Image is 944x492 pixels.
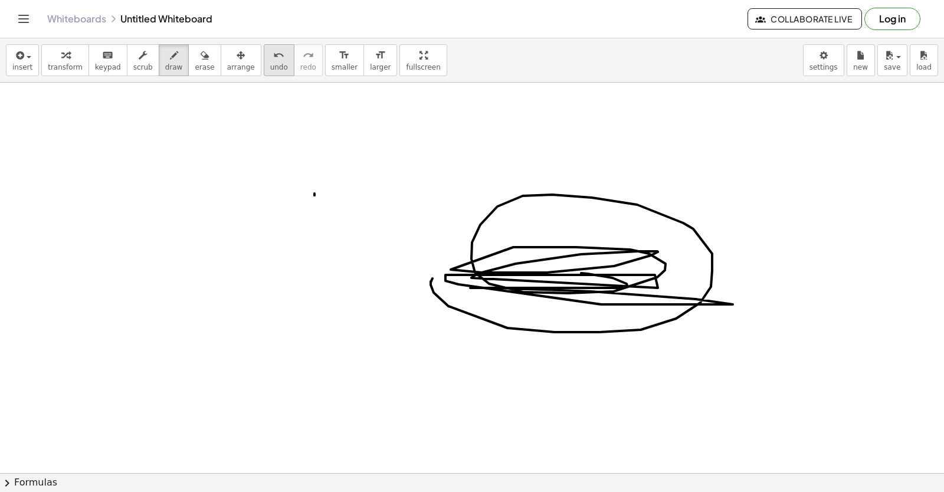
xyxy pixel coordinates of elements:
span: undo [270,63,288,71]
span: load [916,63,932,71]
button: Collaborate Live [748,8,862,29]
button: fullscreen [399,44,447,76]
span: settings [809,63,838,71]
button: new [847,44,875,76]
button: transform [41,44,89,76]
button: format_sizelarger [363,44,397,76]
span: draw [165,63,183,71]
button: load [910,44,938,76]
span: redo [300,63,316,71]
span: erase [195,63,214,71]
span: smaller [332,63,358,71]
i: undo [273,48,284,63]
button: undoundo [264,44,294,76]
button: Toggle navigation [14,9,33,28]
button: redoredo [294,44,323,76]
span: fullscreen [406,63,440,71]
span: keypad [95,63,121,71]
button: save [877,44,907,76]
span: scrub [133,63,153,71]
i: keyboard [102,48,113,63]
span: insert [12,63,32,71]
button: settings [803,44,844,76]
button: Log in [864,8,920,30]
span: transform [48,63,83,71]
button: arrange [221,44,261,76]
span: save [884,63,900,71]
span: Collaborate Live [758,14,852,24]
i: format_size [339,48,350,63]
button: format_sizesmaller [325,44,364,76]
span: arrange [227,63,255,71]
span: larger [370,63,391,71]
button: keyboardkeypad [88,44,127,76]
button: draw [159,44,189,76]
i: format_size [375,48,386,63]
a: Whiteboards [47,13,106,25]
span: new [853,63,868,71]
i: redo [303,48,314,63]
button: insert [6,44,39,76]
button: scrub [127,44,159,76]
button: erase [188,44,221,76]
